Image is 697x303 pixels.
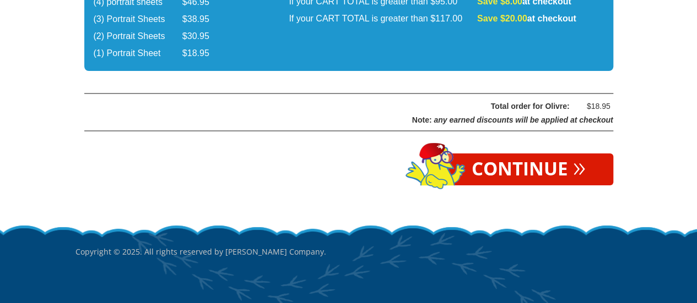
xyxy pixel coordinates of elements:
span: Save $20.00 [477,14,527,23]
td: $18.95 [182,46,223,62]
p: Copyright © 2025. All rights reserved by [PERSON_NAME] Company. [75,224,622,280]
td: (3) Portrait Sheets [94,12,181,27]
a: Continue» [444,153,613,185]
td: If your CART TOTAL is greater than $117.00 [289,11,476,27]
div: $18.95 [577,100,610,113]
span: » [573,160,586,172]
td: $38.95 [182,12,223,27]
td: (1) Portrait Sheet [94,46,181,62]
div: Total order for Olivre: [112,100,570,113]
span: any earned discounts will be applied at checkout [434,115,613,124]
td: (2) Portrait Sheets [94,29,181,45]
strong: at checkout [477,14,576,23]
td: $30.95 [182,29,223,45]
span: Note: [412,115,432,124]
